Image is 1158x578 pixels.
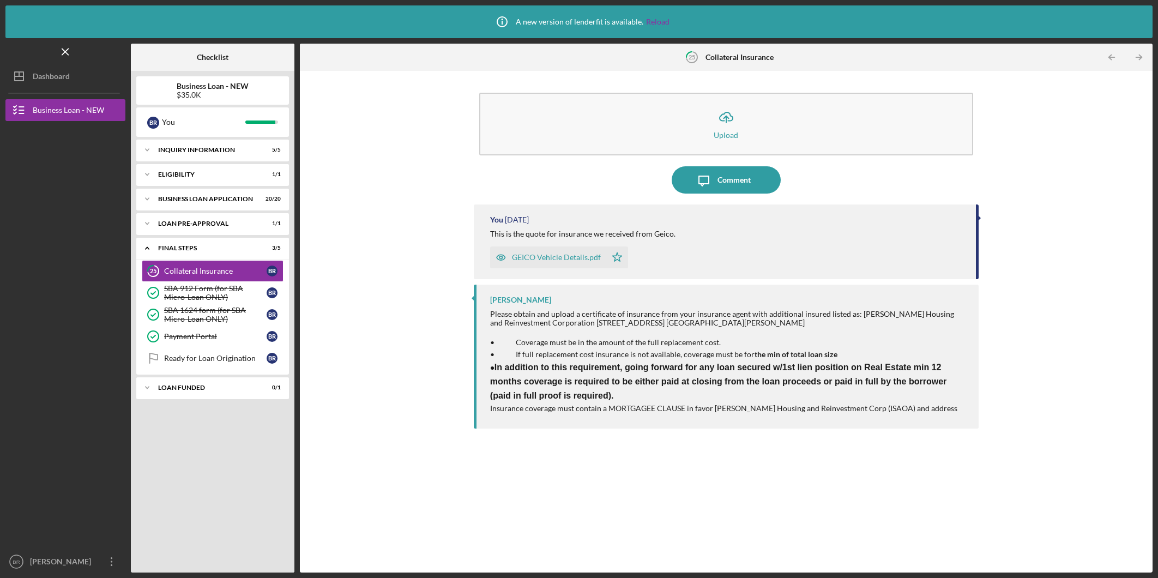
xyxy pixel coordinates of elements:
[158,384,254,391] div: LOAN FUNDED
[150,268,156,275] tspan: 25
[197,53,228,62] b: Checklist
[705,53,774,62] b: Collateral Insurance
[27,551,98,575] div: [PERSON_NAME]
[488,8,670,35] div: A new version of lenderfit is available.
[261,220,281,227] div: 1 / 1
[5,99,125,121] button: Business Loan - NEW
[158,196,254,202] div: BUSINESS LOAN APPLICATION
[490,402,968,414] p: Insurance coverage must contain a MORTGAGEE CLAUSE in favor [PERSON_NAME] Housing and Reinvestmen...
[512,253,601,262] div: GEICO Vehicle Details.pdf
[267,353,278,364] div: B R
[261,196,281,202] div: 20 / 20
[142,304,284,326] a: SBA 1624 form (for SBA Micro-Loan ONLY)BR
[490,246,628,268] button: GEICO Vehicle Details.pdf
[717,166,751,194] div: Comment
[142,260,284,282] a: 25Collateral InsuranceBR
[261,147,281,153] div: 5 / 5
[142,326,284,347] a: Payment PortalBR
[164,267,267,275] div: Collateral Insurance
[490,215,503,224] div: You
[689,53,695,61] tspan: 25
[33,65,70,90] div: Dashboard
[672,166,781,194] button: Comment
[490,310,968,327] div: Please obtain and upload a certificate of insurance from your insurance agent with additional ins...
[267,287,278,298] div: B R
[5,551,125,573] button: BR[PERSON_NAME]
[261,384,281,391] div: 0 / 1
[162,113,245,131] div: You
[714,131,738,139] div: Upload
[158,147,254,153] div: INQUIRY INFORMATION
[158,220,254,227] div: LOAN PRE-APPROVAL
[177,91,249,99] div: $35.0K
[158,171,254,178] div: ELIGIBILITY
[267,309,278,320] div: B R
[646,17,670,26] a: Reload
[490,296,551,304] div: [PERSON_NAME]
[164,306,267,323] div: SBA 1624 form (for SBA Micro-Loan ONLY)
[5,65,125,87] button: Dashboard
[490,363,946,400] strong: •
[261,171,281,178] div: 1 / 1
[490,336,968,348] p: • Coverage must be in the amount of the full replacement cost.
[267,331,278,342] div: B R
[142,347,284,369] a: Ready for Loan OriginationBR
[164,332,267,341] div: Payment Portal
[13,559,20,565] text: BR
[158,245,254,251] div: FINAL STEPS
[261,245,281,251] div: 3 / 5
[479,93,973,155] button: Upload
[164,354,267,363] div: Ready for Loan Origination
[490,348,968,360] p: • If full replacement cost insurance is not available, coverage must be for
[267,266,278,276] div: B R
[147,117,159,129] div: B R
[490,363,946,400] span: In addition to this requirement, going forward for any loan secured w/1st lien position on Real E...
[142,282,284,304] a: SBA 912 Form (for SBA Micro-Loan ONLY)BR
[177,82,249,91] b: Business Loan - NEW
[755,350,837,359] strong: the min of total loan size
[33,99,104,124] div: Business Loan - NEW
[164,284,267,302] div: SBA 912 Form (for SBA Micro-Loan ONLY)
[490,230,675,238] div: This is the quote for insurance we received from Geico.
[505,215,529,224] time: 2025-08-22 19:39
